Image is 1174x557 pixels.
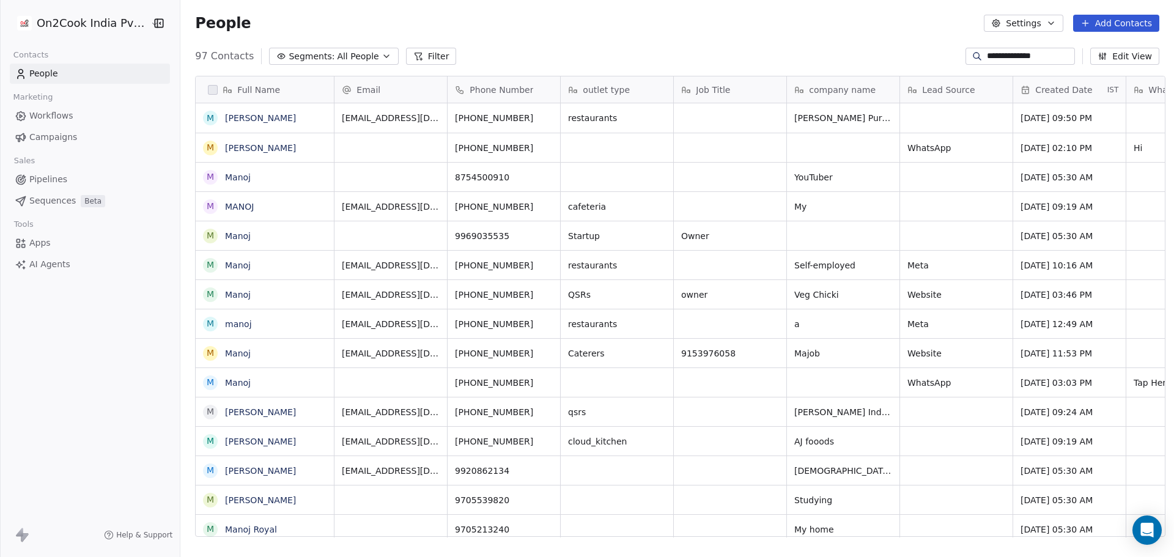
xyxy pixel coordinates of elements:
[225,349,251,358] a: Manoj
[237,84,280,96] span: Full Name
[794,289,892,301] span: Veg Chicki
[696,84,730,96] span: Job Title
[207,112,214,125] div: M
[583,84,630,96] span: outlet type
[455,230,553,242] span: 9969035535
[207,259,214,271] div: M
[568,289,666,301] span: QSRs
[455,465,553,477] span: 9920862134
[455,523,553,536] span: 9705213240
[455,318,553,330] span: [PHONE_NUMBER]
[1021,171,1118,183] span: [DATE] 05:30 AM
[1107,85,1119,95] span: IST
[1021,523,1118,536] span: [DATE] 05:30 AM
[794,171,892,183] span: YouTuber
[29,194,76,207] span: Sequences
[561,76,673,103] div: outlet type
[1013,76,1126,103] div: Created DateIST
[29,131,77,144] span: Campaigns
[8,88,58,106] span: Marketing
[104,530,172,540] a: Help & Support
[455,142,553,154] span: [PHONE_NUMBER]
[568,435,666,448] span: cloud_kitchen
[907,142,1005,154] span: WhatsApp
[10,106,170,126] a: Workflows
[356,84,380,96] span: Email
[900,76,1013,103] div: Lead Source
[207,317,214,330] div: m
[1021,230,1118,242] span: [DATE] 05:30 AM
[207,229,214,242] div: M
[342,406,440,418] span: [EMAIL_ADDRESS][DOMAIN_NAME]
[1021,465,1118,477] span: [DATE] 05:30 AM
[794,347,892,360] span: Majob
[455,494,553,506] span: 9705539820
[10,233,170,253] a: Apps
[907,347,1005,360] span: Website
[568,201,666,213] span: cafeteria
[342,259,440,271] span: [EMAIL_ADDRESS][DOMAIN_NAME]
[207,405,214,418] div: M
[1021,494,1118,506] span: [DATE] 05:30 AM
[470,84,533,96] span: Phone Number
[1021,112,1118,124] span: [DATE] 09:50 PM
[568,230,666,242] span: Startup
[681,230,779,242] span: Owner
[794,494,892,506] span: Studying
[787,76,899,103] div: company name
[334,76,447,103] div: Email
[10,191,170,211] a: SequencesBeta
[10,169,170,190] a: Pipelines
[37,15,147,31] span: On2Cook India Pvt. Ltd.
[10,254,170,275] a: AI Agents
[337,50,378,63] span: All People
[1021,406,1118,418] span: [DATE] 09:24 AM
[809,84,876,96] span: company name
[568,259,666,271] span: restaurants
[225,231,251,241] a: Manoj
[10,64,170,84] a: People
[681,289,779,301] span: owner
[29,109,73,122] span: Workflows
[1021,377,1118,389] span: [DATE] 03:03 PM
[406,48,457,65] button: Filter
[207,435,214,448] div: M
[455,289,553,301] span: [PHONE_NUMBER]
[225,525,277,534] a: Manoj Royal
[794,318,892,330] span: a
[342,318,440,330] span: [EMAIL_ADDRESS][DOMAIN_NAME]
[29,258,70,271] span: AI Agents
[455,259,553,271] span: [PHONE_NUMBER]
[455,435,553,448] span: [PHONE_NUMBER]
[342,289,440,301] span: [EMAIL_ADDRESS][DOMAIN_NAME]
[342,435,440,448] span: [EMAIL_ADDRESS][DOMAIN_NAME]
[81,195,105,207] span: Beta
[225,113,296,123] a: [PERSON_NAME]
[794,523,892,536] span: My home
[907,259,1005,271] span: Meta
[207,376,214,389] div: M
[455,171,553,183] span: 8754500910
[1021,289,1118,301] span: [DATE] 03:46 PM
[794,259,892,271] span: Self-employed
[1035,84,1092,96] span: Created Date
[1021,347,1118,360] span: [DATE] 11:53 PM
[225,466,296,476] a: [PERSON_NAME]
[116,530,172,540] span: Help & Support
[195,49,254,64] span: 97 Contacts
[1021,259,1118,271] span: [DATE] 10:16 AM
[922,84,975,96] span: Lead Source
[29,173,67,186] span: Pipelines
[794,465,892,477] span: [DEMOGRAPHIC_DATA] STEEL
[342,112,440,124] span: [EMAIL_ADDRESS][DOMAIN_NAME]
[342,347,440,360] span: [EMAIL_ADDRESS][DOMAIN_NAME]
[455,377,553,389] span: [PHONE_NUMBER]
[225,290,251,300] a: Manoj
[225,260,251,270] a: Manoj
[207,493,214,506] div: M
[225,378,251,388] a: Manoj
[907,289,1005,301] span: Website
[794,406,892,418] span: [PERSON_NAME] Industries
[1021,142,1118,154] span: [DATE] 02:10 PM
[448,76,560,103] div: Phone Number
